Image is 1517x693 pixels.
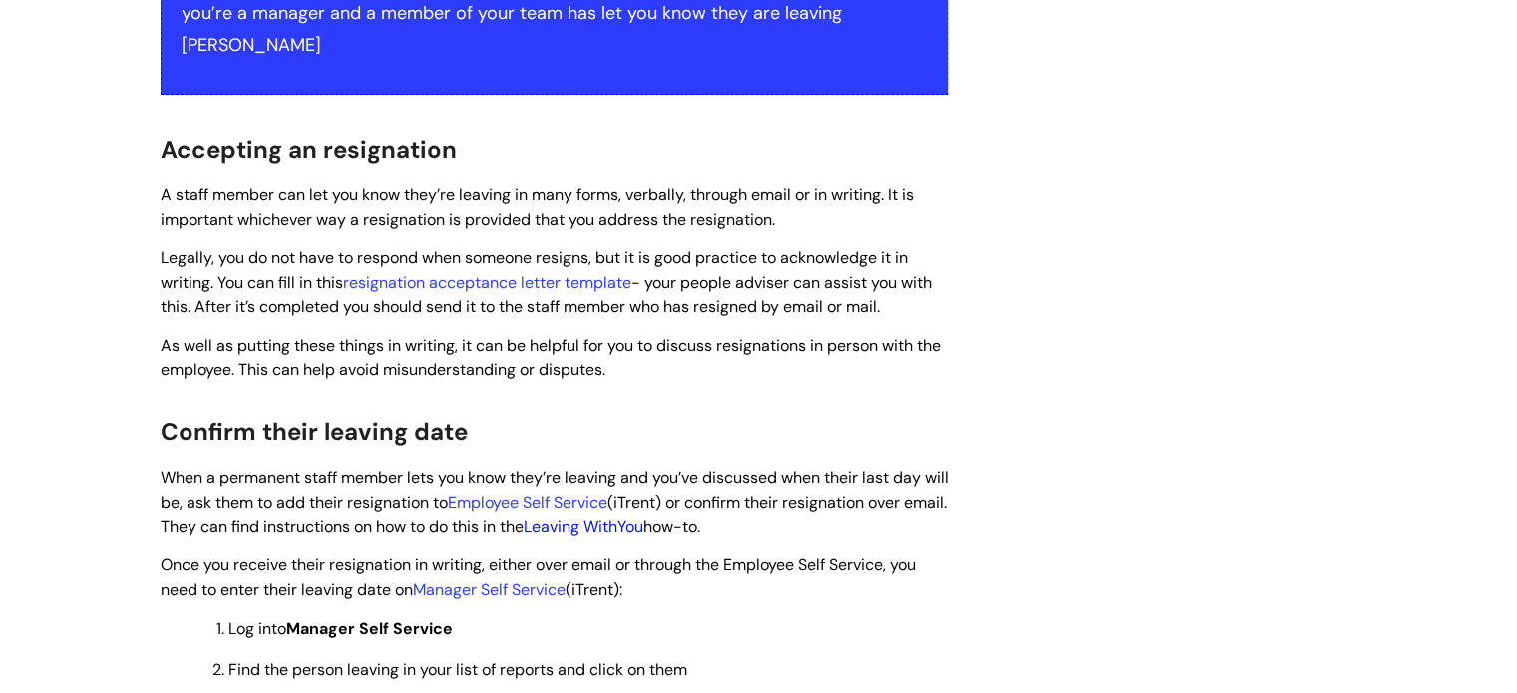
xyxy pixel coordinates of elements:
span: When a permanent staff member lets you know they’re leaving and you’ve discussed when their last ... [161,467,948,537]
a: Employee Self Service [448,492,607,513]
span: Confirm their leaving date [161,416,468,447]
strong: Manager Self Service [286,618,453,639]
a: Manager Self Service [413,579,566,600]
span: Find the person leaving in your list of reports and click on them [228,659,687,680]
span: Log into [228,618,453,639]
a: resignation acceptance letter template [343,272,631,293]
a: Leaving WithYou [524,517,643,537]
span: As well as putting these things in writing, it can be helpful for you to discuss resignations in ... [161,335,941,381]
span: A staff member can let you know they’re leaving in many forms, verbally, through email or in writ... [161,184,914,230]
span: Accepting an resignation [161,134,457,165]
span: Legally, you do not have to respond when someone resigns, but it is good practice to acknowledge ... [161,247,932,318]
span: Once you receive their resignation in writing, either over email or through the Employee Self Ser... [161,554,916,600]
